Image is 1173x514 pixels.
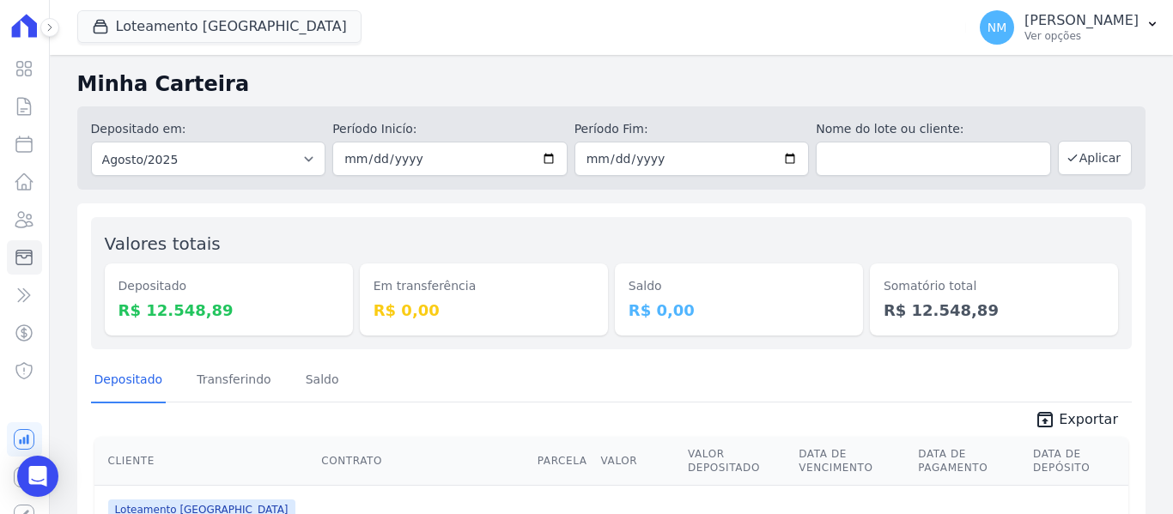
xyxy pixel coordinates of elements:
[105,233,221,254] label: Valores totais
[91,122,186,136] label: Depositado em:
[77,69,1146,100] h2: Minha Carteira
[1058,141,1132,175] button: Aplicar
[574,120,810,138] label: Período Fim:
[884,277,1104,295] dt: Somatório total
[17,456,58,497] div: Open Intercom Messenger
[374,299,594,322] dd: R$ 0,00
[77,10,362,43] button: Loteamento [GEOGRAPHIC_DATA]
[94,437,315,486] th: Cliente
[1059,409,1118,430] span: Exportar
[1021,409,1132,433] a: unarchive Exportar
[531,437,594,486] th: Parcela
[988,21,1007,33] span: NM
[629,299,849,322] dd: R$ 0,00
[1024,12,1139,29] p: [PERSON_NAME]
[1026,437,1128,486] th: Data de Depósito
[193,359,275,403] a: Transferindo
[884,299,1104,322] dd: R$ 12.548,89
[302,359,343,403] a: Saldo
[1024,29,1139,43] p: Ver opções
[314,437,531,486] th: Contrato
[594,437,681,486] th: Valor
[332,120,568,138] label: Período Inicío:
[629,277,849,295] dt: Saldo
[966,3,1173,51] button: NM [PERSON_NAME] Ver opções
[1035,409,1055,430] i: unarchive
[119,277,339,295] dt: Depositado
[816,120,1051,138] label: Nome do lote ou cliente:
[911,437,1026,486] th: Data de Pagamento
[91,359,167,403] a: Depositado
[681,437,792,486] th: Valor Depositado
[792,437,911,486] th: Data de Vencimento
[374,277,594,295] dt: Em transferência
[119,299,339,322] dd: R$ 12.548,89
